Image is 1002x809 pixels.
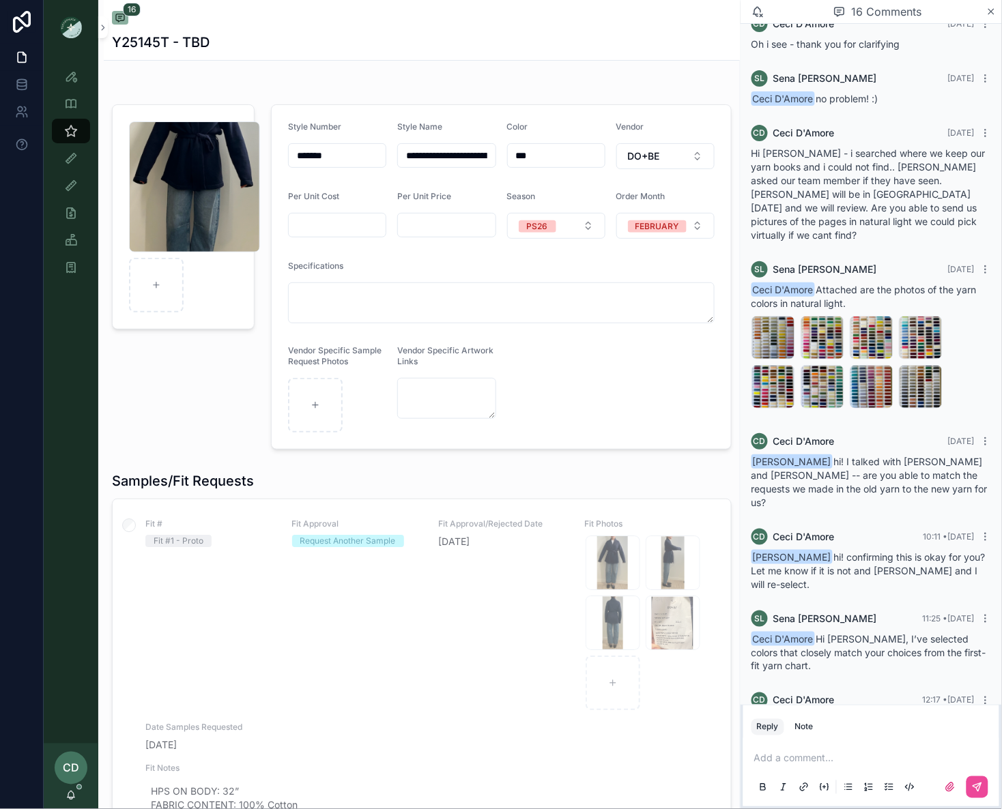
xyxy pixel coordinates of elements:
span: Season [507,191,536,201]
div: FEBRUARY [635,220,679,233]
span: Specifications [288,261,343,271]
span: Attached are the photos of the yarn colors in natural light. [751,284,977,309]
span: Style Name [397,121,442,132]
span: Order Month [616,191,665,201]
span: 16 Comments [851,3,921,20]
span: Fit Notes [145,763,715,774]
span: DO+BE [628,149,660,163]
span: no problem! :) [751,93,878,104]
div: Request Another Sample [300,535,396,547]
span: Ceci D'Amore [773,126,835,140]
span: CD [754,128,766,138]
span: Fit Approval [292,518,423,529]
span: SL [755,613,765,624]
div: Note [795,722,814,733]
span: CD [754,18,766,29]
button: Select Button [507,213,605,239]
span: SL [755,264,765,275]
span: CD [754,436,766,447]
span: hi! confirming this is okay for you? Let me know if it is not and [PERSON_NAME] and I will re-sel... [751,551,986,590]
span: Vendor Specific Sample Request Photos [288,345,382,366]
div: scrollable content [44,55,98,297]
span: Fit Approval/Rejected Date [438,518,569,529]
span: [PERSON_NAME] [751,550,833,564]
span: CD [754,695,766,706]
span: Ceci D'Amore [773,694,835,707]
button: Select Button [616,143,715,169]
span: CD [63,760,79,776]
div: Fit #1 - Proto [154,535,203,547]
span: Hi [PERSON_NAME] - i searched where we keep our yarn books and i could not find.. [PERSON_NAME] a... [751,147,986,241]
button: Select Button [616,213,715,239]
span: Vendor [616,121,644,132]
span: Ceci D'Amore [751,282,815,297]
div: PS26 [527,220,548,233]
img: App logo [60,16,82,38]
span: Ceci D'Amore [773,435,835,448]
span: 10:11 • [DATE] [924,531,975,542]
span: hi! I talked with [PERSON_NAME] and [PERSON_NAME] -- are you able to match the requests we made i... [751,456,988,508]
span: Fit Photos [585,518,715,529]
h1: Samples/Fit Requests [112,471,254,490]
span: [DATE] [948,18,975,29]
button: 16 [112,11,128,27]
span: [DATE] [948,436,975,446]
span: Ceci D'Amore [773,17,835,31]
span: Sena [PERSON_NAME] [773,72,877,85]
span: 16 [123,3,141,16]
span: Oh i see - thank you for clarifying [751,38,900,50]
span: SL [755,73,765,84]
span: Style Number [288,121,341,132]
span: Ceci D'Amore [773,530,835,544]
span: [DATE] [145,738,276,752]
span: Sena [PERSON_NAME] [773,612,877,626]
span: Vendor Specific Artwork Links [397,345,493,366]
span: Per Unit Price [397,191,451,201]
span: Hi [PERSON_NAME], I’ve selected colors that closely match your choices from the first-fit yarn ch... [751,633,986,672]
span: Ceci D'Amore [751,91,815,106]
span: [DATE] [948,73,975,83]
span: CD [754,531,766,542]
span: 12:17 • [DATE] [923,695,975,705]
button: Note [790,719,819,735]
span: Ceci D'Amore [751,632,815,646]
span: Per Unit Cost [288,191,339,201]
span: Sena [PERSON_NAME] [773,263,877,276]
span: [DATE] [948,264,975,274]
span: [DATE] [438,535,569,548]
span: Color [507,121,528,132]
span: [DATE] [948,128,975,138]
span: Fit # [145,518,276,529]
span: [PERSON_NAME] [751,454,833,469]
button: Reply [751,719,784,735]
h1: Y25145T - TBD [112,33,210,52]
span: Date Samples Requested [145,722,276,733]
span: 11:25 • [DATE] [923,613,975,623]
